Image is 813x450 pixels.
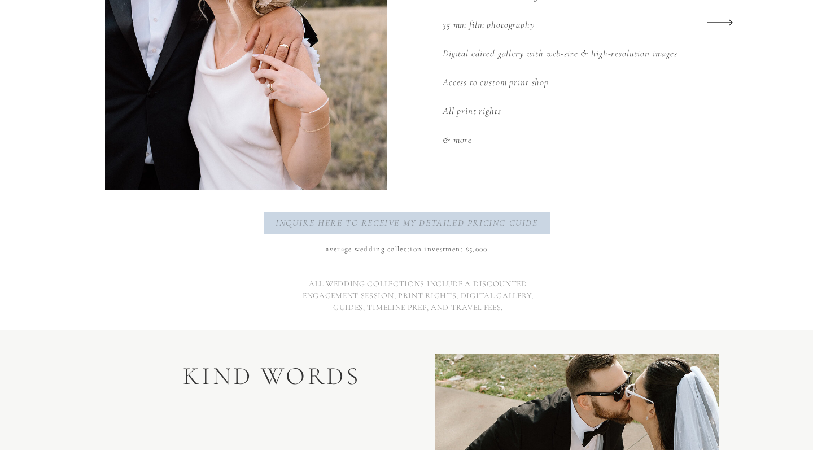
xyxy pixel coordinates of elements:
p: average wedding collection investment $5,000 [317,244,496,258]
h3: all wedding collections include a discounted engagement session, print rights, digital gallery, g... [295,278,541,315]
h1: Kind words [174,357,369,397]
a: inquire here to receive my detailed pricing guide [272,216,541,231]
